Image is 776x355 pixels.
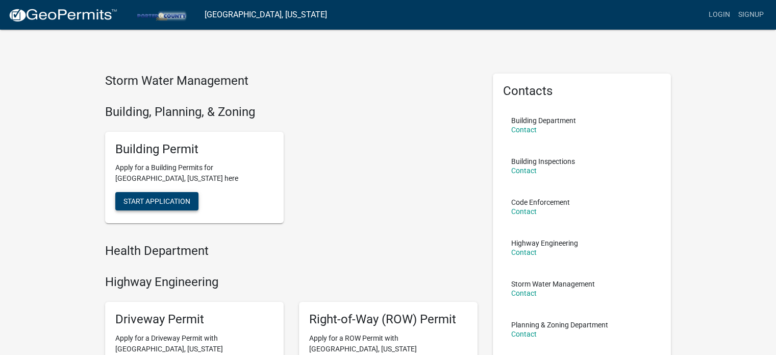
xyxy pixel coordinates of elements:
p: Highway Engineering [511,240,578,247]
h4: Health Department [105,244,478,258]
p: Apply for a ROW Permit with [GEOGRAPHIC_DATA], [US_STATE] [309,333,467,354]
h5: Right-of-Way (ROW) Permit [309,312,467,327]
h4: Building, Planning, & Zoning [105,105,478,120]
h5: Driveway Permit [115,312,273,327]
a: Contact [511,289,537,297]
h4: Storm Water Management [105,74,478,88]
p: Building Inspections [511,158,575,165]
h5: Building Permit [115,142,273,157]
img: Porter County, Indiana [126,8,196,21]
p: Apply for a Driveway Permit with [GEOGRAPHIC_DATA], [US_STATE] [115,333,273,354]
p: Building Department [511,117,576,124]
a: Contact [511,167,537,175]
p: Apply for a Building Permits for [GEOGRAPHIC_DATA], [US_STATE] here [115,162,273,184]
h5: Contacts [503,84,661,99]
h4: Highway Engineering [105,275,478,290]
a: [GEOGRAPHIC_DATA], [US_STATE] [205,6,327,23]
a: Login [705,5,734,25]
p: Storm Water Management [511,280,595,288]
button: Start Application [115,192,198,210]
p: Planning & Zoning Department [511,321,608,328]
span: Start Application [123,197,190,205]
a: Contact [511,248,537,256]
a: Contact [511,207,537,216]
a: Contact [511,330,537,338]
a: Signup [734,5,768,25]
p: Code Enforcement [511,199,570,206]
a: Contact [511,126,537,134]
